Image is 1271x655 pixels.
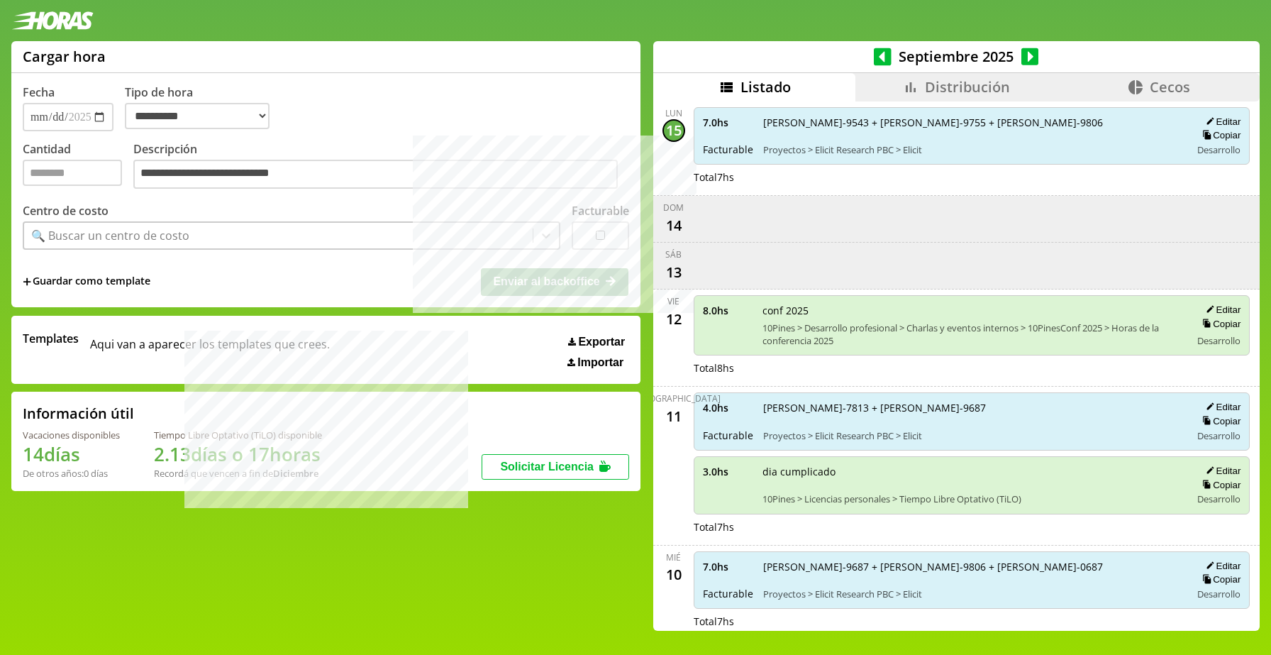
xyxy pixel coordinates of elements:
[763,116,1182,129] span: [PERSON_NAME]-9543 + [PERSON_NAME]-9755 + [PERSON_NAME]-9806
[763,143,1182,156] span: Proyectos > Elicit Research PBC > Elicit
[662,260,685,283] div: 13
[1198,573,1241,585] button: Copiar
[703,587,753,600] span: Facturable
[23,467,120,480] div: De otros años: 0 días
[703,304,753,317] span: 8.0 hs
[703,465,753,478] span: 3.0 hs
[23,160,122,186] input: Cantidad
[1197,334,1241,347] span: Desarrollo
[665,248,682,260] div: sáb
[577,356,623,369] span: Importar
[1198,129,1241,141] button: Copiar
[694,520,1250,534] div: Total 7 hs
[1198,415,1241,427] button: Copiar
[763,588,1182,600] span: Proyectos > Elicit Research PBC > Elicit
[763,560,1182,573] span: [PERSON_NAME]-9687 + [PERSON_NAME]-9806 + [PERSON_NAME]-0687
[1198,318,1241,330] button: Copiar
[23,331,79,346] span: Templates
[694,170,1250,184] div: Total 7 hs
[125,103,270,129] select: Tipo de hora
[23,84,55,100] label: Fecha
[578,336,625,348] span: Exportar
[740,77,791,97] span: Listado
[662,563,685,586] div: 10
[763,429,1182,442] span: Proyectos > Elicit Research PBC > Elicit
[1201,560,1241,572] button: Editar
[762,321,1182,347] span: 10Pines > Desarrollo profesional > Charlas y eventos internos > 10PinesConf 2025 > Horas de la co...
[482,454,629,480] button: Solicitar Licencia
[154,467,322,480] div: Recordá que vencen a fin de
[572,203,629,219] label: Facturable
[703,560,753,573] span: 7.0 hs
[662,214,685,236] div: 14
[1201,304,1241,316] button: Editar
[23,404,134,423] h2: Información útil
[1198,479,1241,491] button: Copiar
[31,228,189,243] div: 🔍 Buscar un centro de costo
[23,203,109,219] label: Centro de costo
[11,11,94,30] img: logotipo
[925,77,1010,97] span: Distribución
[154,429,322,441] div: Tiempo Libre Optativo (TiLO) disponible
[662,404,685,427] div: 11
[703,143,753,156] span: Facturable
[703,429,753,442] span: Facturable
[666,551,681,563] div: mié
[1201,116,1241,128] button: Editar
[1150,77,1190,97] span: Cecos
[1197,143,1241,156] span: Desarrollo
[23,47,106,66] h1: Cargar hora
[1201,401,1241,413] button: Editar
[500,461,594,473] span: Solicitar Licencia
[273,467,318,480] b: Diciembre
[1197,588,1241,600] span: Desarrollo
[763,401,1182,414] span: [PERSON_NAME]-7813 + [PERSON_NAME]-9687
[694,615,1250,628] div: Total 7 hs
[1197,492,1241,505] span: Desarrollo
[154,441,322,467] h1: 2.13 días o 17 horas
[665,107,682,119] div: lun
[703,116,753,129] span: 7.0 hs
[694,361,1250,375] div: Total 8 hs
[662,307,685,330] div: 12
[762,304,1182,317] span: conf 2025
[762,492,1182,505] span: 10Pines > Licencias personales > Tiempo Libre Optativo (TiLO)
[125,84,281,131] label: Tipo de hora
[662,119,685,142] div: 15
[23,274,31,290] span: +
[653,101,1260,629] div: scrollable content
[23,429,120,441] div: Vacaciones disponibles
[23,274,150,290] span: +Guardar como template
[703,401,753,414] span: 4.0 hs
[133,141,629,193] label: Descripción
[564,335,629,349] button: Exportar
[1201,465,1241,477] button: Editar
[762,465,1182,478] span: dia cumplicado
[892,47,1021,66] span: Septiembre 2025
[663,202,684,214] div: dom
[90,331,330,369] span: Aqui van a aparecer los templates que crees.
[23,141,133,193] label: Cantidad
[627,392,721,404] div: [DEMOGRAPHIC_DATA]
[133,160,618,189] textarea: Descripción
[667,295,679,307] div: vie
[23,441,120,467] h1: 14 días
[1197,429,1241,442] span: Desarrollo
